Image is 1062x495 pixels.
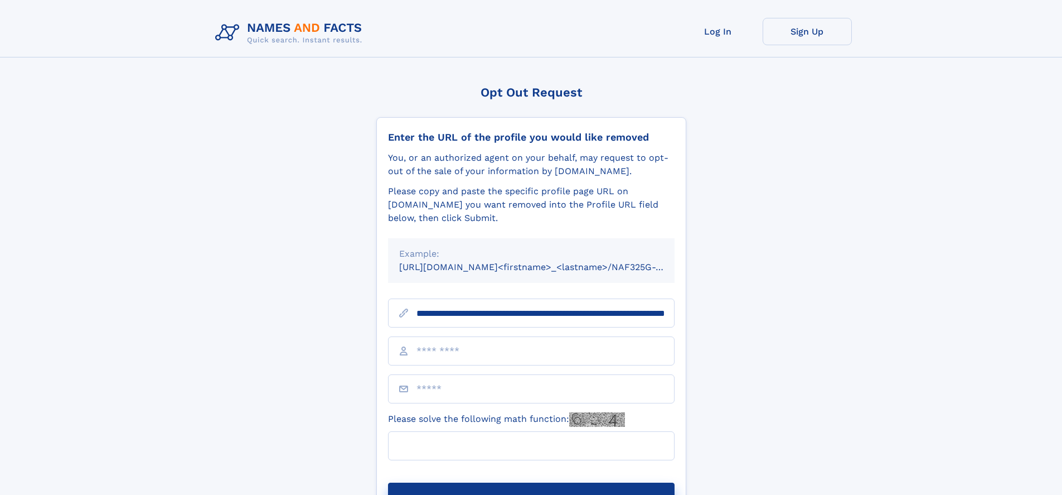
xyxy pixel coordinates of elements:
[211,18,371,48] img: Logo Names and Facts
[388,185,675,225] div: Please copy and paste the specific profile page URL on [DOMAIN_NAME] you want removed into the Pr...
[388,131,675,143] div: Enter the URL of the profile you would like removed
[388,412,625,427] label: Please solve the following math function:
[399,262,696,272] small: [URL][DOMAIN_NAME]<firstname>_<lastname>/NAF325G-xxxxxxxx
[399,247,663,261] div: Example:
[388,151,675,178] div: You, or an authorized agent on your behalf, may request to opt-out of the sale of your informatio...
[376,85,686,99] div: Opt Out Request
[673,18,763,45] a: Log In
[763,18,852,45] a: Sign Up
